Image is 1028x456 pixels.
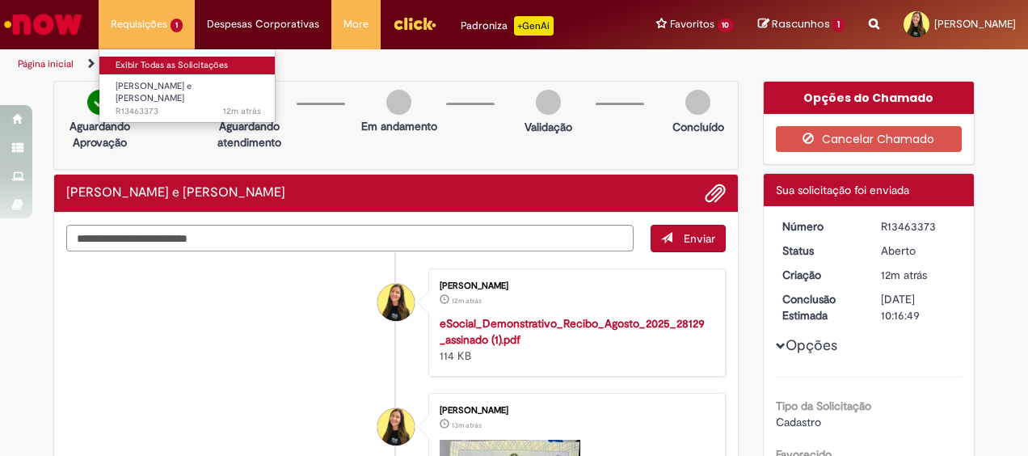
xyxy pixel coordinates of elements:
span: Cadastro [776,415,821,429]
p: Aguardando Aprovação [61,118,139,150]
span: [PERSON_NAME] e [PERSON_NAME] [116,80,192,105]
span: Enviar [684,231,715,246]
dt: Status [770,243,870,259]
div: 29/08/2025 16:16:45 [881,267,956,283]
span: 1 [832,18,845,32]
a: Página inicial [18,57,74,70]
span: [PERSON_NAME] [934,17,1016,31]
a: Aberto R13463373 : Auxílio Creche e Babá [99,78,277,112]
div: [DATE] 10:16:49 [881,291,956,323]
span: Despesas Corporativas [207,16,319,32]
div: R13463373 [881,218,956,234]
span: 1 [171,19,183,32]
span: 12m atrás [881,268,927,282]
div: [PERSON_NAME] [440,406,709,416]
p: +GenAi [514,16,554,36]
div: Aberto [881,243,956,259]
span: 12m atrás [452,296,482,306]
img: ServiceNow [2,8,85,40]
time: 29/08/2025 16:15:54 [452,420,482,430]
img: img-circle-grey.png [386,90,411,115]
div: Stephanie Ferreira Dos Santos [377,408,415,445]
dt: Conclusão Estimada [770,291,870,323]
a: Exibir Todas as Solicitações [99,57,277,74]
button: Adicionar anexos [705,183,726,204]
span: Requisições [111,16,167,32]
ul: Requisições [99,49,276,123]
time: 29/08/2025 16:16:39 [452,296,482,306]
dt: Número [770,218,870,234]
span: R13463373 [116,105,261,118]
dt: Criação [770,267,870,283]
span: Favoritos [670,16,714,32]
a: Rascunhos [758,17,845,32]
button: Enviar [651,225,726,252]
a: eSocial_Demonstrativo_Recibo_Agosto_2025_28129_assinado (1).pdf [440,316,705,347]
p: Em andamento [361,118,437,134]
time: 29/08/2025 16:16:45 [881,268,927,282]
img: check-circle-green.png [87,90,112,115]
span: More [343,16,369,32]
span: 12m atrás [223,105,261,117]
p: Concluído [672,119,724,135]
span: 10 [718,19,735,32]
div: Opções do Chamado [764,82,975,114]
img: img-circle-grey.png [536,90,561,115]
b: Tipo da Solicitação [776,399,871,413]
p: Aguardando atendimento [210,118,289,150]
span: 13m atrás [452,420,482,430]
div: [PERSON_NAME] [440,281,709,291]
textarea: Digite sua mensagem aqui... [66,225,634,251]
div: 114 KB [440,315,709,364]
img: img-circle-grey.png [685,90,710,115]
img: click_logo_yellow_360x200.png [393,11,436,36]
p: Validação [525,119,572,135]
span: Sua solicitação foi enviada [776,183,909,197]
ul: Trilhas de página [12,49,673,79]
h2: Auxílio Creche e Babá Histórico de tíquete [66,186,285,201]
div: Stephanie Ferreira Dos Santos [377,284,415,321]
span: Rascunhos [772,16,830,32]
button: Cancelar Chamado [776,126,963,152]
div: Padroniza [461,16,554,36]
